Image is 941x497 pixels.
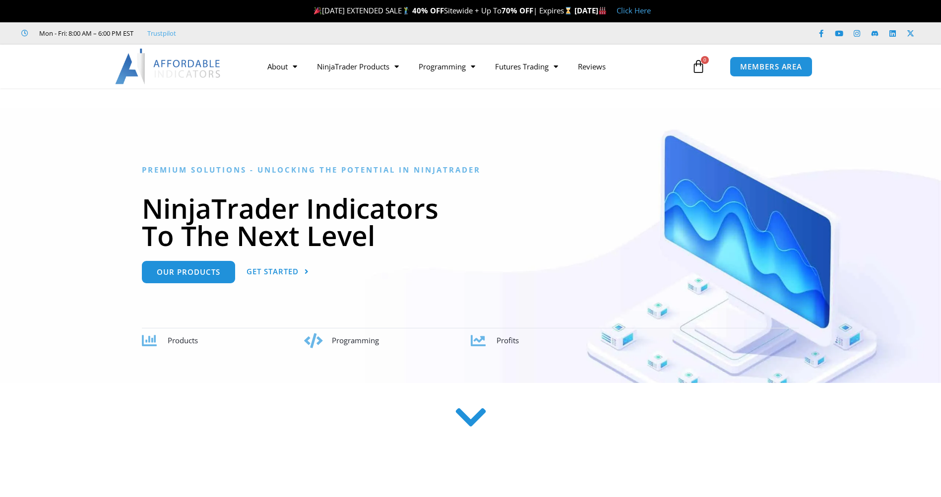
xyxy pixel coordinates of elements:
[409,55,485,78] a: Programming
[574,5,607,15] strong: [DATE]
[247,268,299,275] span: Get Started
[142,165,799,175] h6: Premium Solutions - Unlocking the Potential in NinjaTrader
[412,5,444,15] strong: 40% OFF
[307,55,409,78] a: NinjaTrader Products
[599,7,606,14] img: 🏭
[312,5,574,15] span: [DATE] EXTENDED SALE Sitewide + Up To | Expires
[497,335,519,345] span: Profits
[147,27,176,39] a: Trustpilot
[701,56,709,64] span: 0
[730,57,813,77] a: MEMBERS AREA
[332,335,379,345] span: Programming
[257,55,307,78] a: About
[402,7,410,14] img: 🏌️‍♂️
[485,55,568,78] a: Futures Trading
[502,5,533,15] strong: 70% OFF
[677,52,720,81] a: 0
[740,63,802,70] span: MEMBERS AREA
[142,261,235,283] a: Our Products
[168,335,198,345] span: Products
[115,49,222,84] img: LogoAI | Affordable Indicators – NinjaTrader
[565,7,572,14] img: ⌛
[314,7,321,14] img: 🎉
[157,268,220,276] span: Our Products
[142,194,799,249] h1: NinjaTrader Indicators To The Next Level
[568,55,616,78] a: Reviews
[617,5,651,15] a: Click Here
[37,27,133,39] span: Mon - Fri: 8:00 AM – 6:00 PM EST
[247,261,309,283] a: Get Started
[257,55,689,78] nav: Menu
